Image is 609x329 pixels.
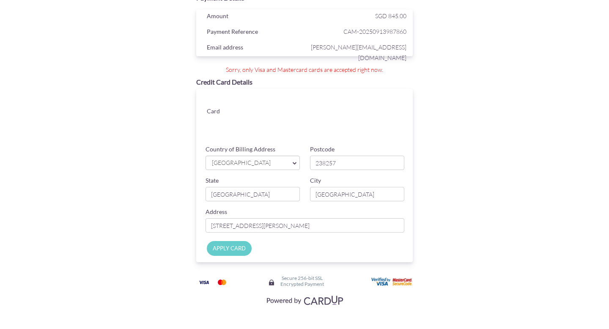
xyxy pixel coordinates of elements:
[207,241,252,256] input: Apply Card
[200,106,253,118] div: Card
[214,277,230,288] img: Mastercard
[280,275,324,286] h6: Secure 256-bit SSL Encrypted Payment
[268,279,275,286] img: Secure lock
[333,116,405,131] iframe: Secure card security code input frame
[371,277,414,287] img: User card
[200,26,307,39] div: Payment Reference
[196,77,413,87] div: Credit Card Details
[375,12,406,19] span: SGD 845.00
[206,156,300,170] a: [GEOGRAPHIC_DATA]
[211,159,286,167] span: [GEOGRAPHIC_DATA]
[203,66,406,74] div: Sorry, only Visa and Mastercard cards are accepted right now.
[310,176,321,185] label: City
[200,11,307,23] div: Amount
[262,292,347,308] img: Visa, Mastercard
[307,26,406,37] span: CAM-20250913987860
[206,176,219,185] label: State
[195,277,212,288] img: Visa
[200,42,307,55] div: Email address
[206,208,227,216] label: Address
[260,116,332,131] iframe: Secure card expiration date input frame
[206,145,275,154] label: Country of Billing Address
[260,97,405,112] iframe: Secure card number input frame
[307,42,406,63] span: [PERSON_NAME][EMAIL_ADDRESS][DOMAIN_NAME]
[310,145,335,154] label: Postcode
